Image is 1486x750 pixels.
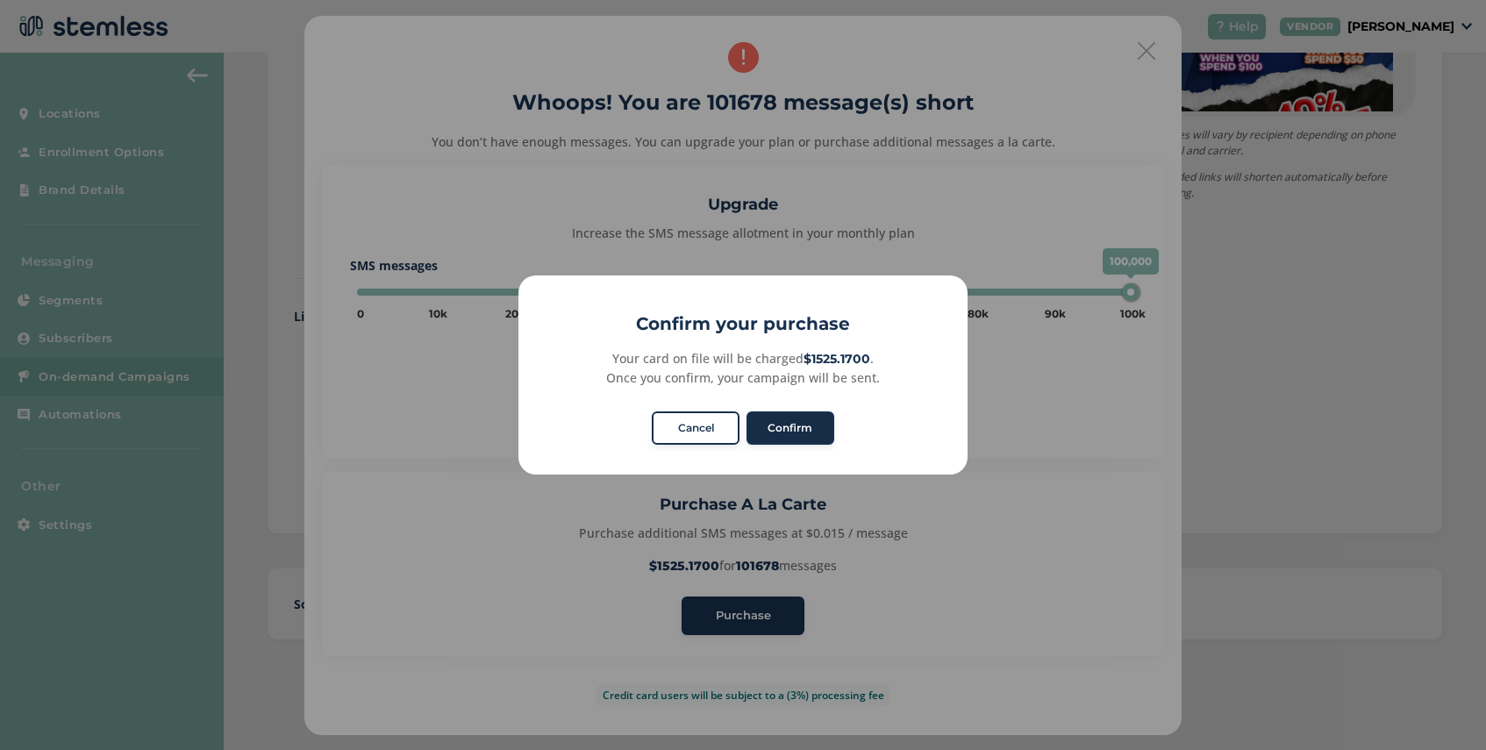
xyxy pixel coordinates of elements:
[804,351,870,367] strong: $1525.1700
[538,349,947,387] div: Your card on file will be charged . Once you confirm, your campaign will be sent.
[652,411,739,445] button: Cancel
[747,411,834,445] button: Confirm
[518,311,968,337] h2: Confirm your purchase
[1398,666,1486,750] iframe: Chat Widget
